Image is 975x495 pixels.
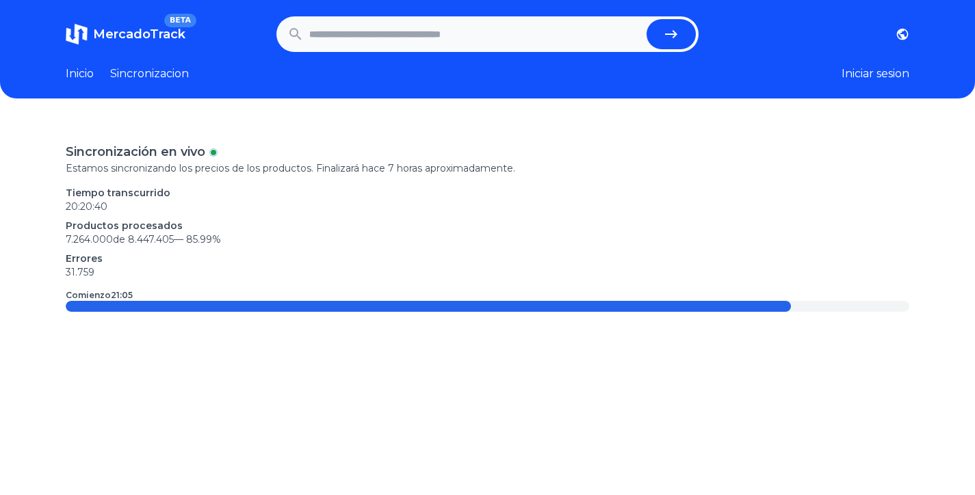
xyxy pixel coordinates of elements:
[186,233,221,245] span: 85.99 %
[66,23,88,45] img: MercadoTrack
[66,252,909,265] p: Errores
[66,265,909,279] p: 31.759
[66,232,909,246] p: 7.264.000 de 8.447.405 —
[66,219,909,232] p: Productos procesados
[66,142,205,161] p: Sincronización en vivo
[93,27,185,42] span: MercadoTrack
[164,14,196,27] span: BETA
[66,23,185,45] a: MercadoTrackBETA
[66,66,94,82] a: Inicio
[66,186,909,200] p: Tiempo transcurrido
[66,200,107,213] time: 20:20:40
[66,290,133,301] p: Comienzo
[66,161,909,175] p: Estamos sincronizando los precios de los productos. Finalizará hace 7 horas aproximadamente.
[110,66,189,82] a: Sincronizacion
[842,66,909,82] button: Iniciar sesion
[111,290,133,300] time: 21:05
